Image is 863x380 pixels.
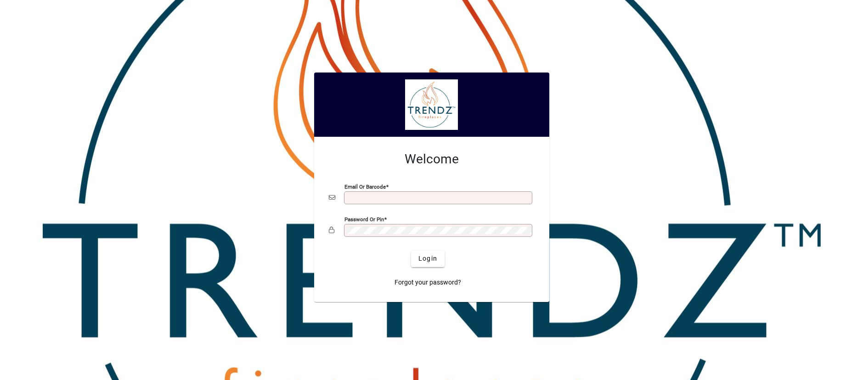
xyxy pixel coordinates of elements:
[344,183,386,190] mat-label: Email or Barcode
[411,251,445,267] button: Login
[395,278,461,287] span: Forgot your password?
[418,254,437,263] span: Login
[391,274,465,291] a: Forgot your password?
[344,216,384,222] mat-label: Password or Pin
[329,151,535,167] h2: Welcome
